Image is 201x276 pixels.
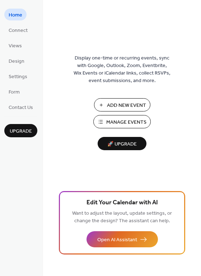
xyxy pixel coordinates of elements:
[106,119,146,126] span: Manage Events
[4,86,24,97] a: Form
[93,115,151,128] button: Manage Events
[4,9,27,20] a: Home
[9,104,33,111] span: Contact Us
[9,27,28,34] span: Connect
[9,42,22,50] span: Views
[4,55,29,67] a: Design
[4,39,26,51] a: Views
[107,102,146,109] span: Add New Event
[4,124,37,137] button: Upgrade
[9,73,27,81] span: Settings
[10,128,32,135] span: Upgrade
[9,58,24,65] span: Design
[4,101,37,113] a: Contact Us
[97,236,137,244] span: Open AI Assistant
[72,209,172,226] span: Want to adjust the layout, update settings, or change the design? The assistant can help.
[9,89,20,96] span: Form
[87,198,158,208] span: Edit Your Calendar with AI
[4,24,32,36] a: Connect
[74,54,170,85] span: Display one-time or recurring events, sync with Google, Outlook, Zoom, Eventbrite, Wix Events or ...
[87,231,158,247] button: Open AI Assistant
[102,139,142,149] span: 🚀 Upgrade
[4,70,32,82] a: Settings
[9,11,22,19] span: Home
[98,137,146,150] button: 🚀 Upgrade
[94,98,150,111] button: Add New Event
